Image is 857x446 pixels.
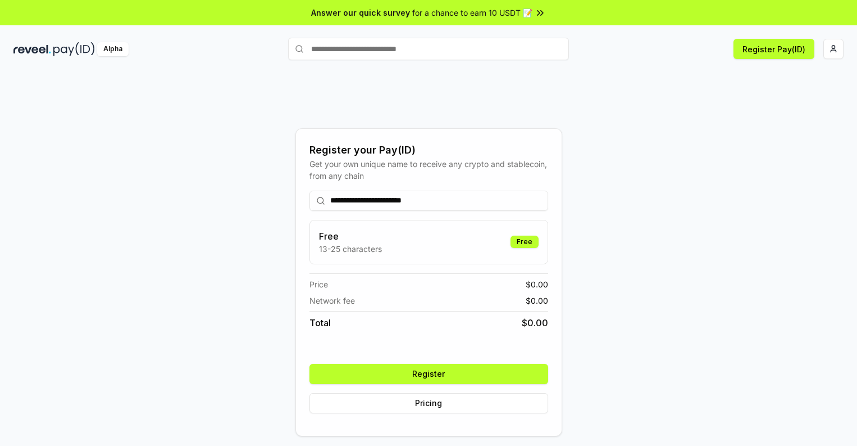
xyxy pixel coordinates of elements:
[526,278,548,290] span: $ 0.00
[97,42,129,56] div: Alpha
[309,393,548,413] button: Pricing
[733,39,814,59] button: Register Pay(ID)
[510,236,539,248] div: Free
[412,7,532,19] span: for a chance to earn 10 USDT 📝
[309,158,548,182] div: Get your own unique name to receive any crypto and stablecoin, from any chain
[309,142,548,158] div: Register your Pay(ID)
[309,295,355,307] span: Network fee
[311,7,410,19] span: Answer our quick survey
[53,42,95,56] img: pay_id
[526,295,548,307] span: $ 0.00
[319,243,382,255] p: 13-25 characters
[319,229,382,243] h3: Free
[13,42,51,56] img: reveel_dark
[309,278,328,290] span: Price
[309,364,548,384] button: Register
[522,316,548,330] span: $ 0.00
[309,316,331,330] span: Total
